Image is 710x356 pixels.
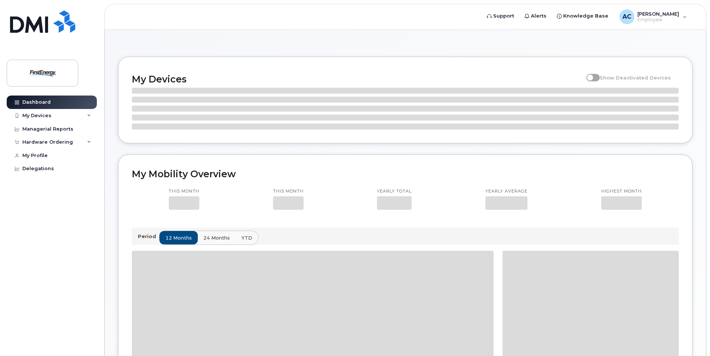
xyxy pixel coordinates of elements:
p: Highest month [601,188,642,194]
p: Period [138,233,159,240]
p: Yearly average [485,188,527,194]
h2: My Devices [132,74,583,85]
span: Show Deactivated Devices [600,75,671,81]
span: YTD [241,234,252,241]
h2: My Mobility Overview [132,168,679,179]
p: This month [273,188,304,194]
input: Show Deactivated Devices [586,71,592,76]
span: 24 months [203,234,230,241]
p: This month [169,188,199,194]
p: Yearly total [377,188,412,194]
